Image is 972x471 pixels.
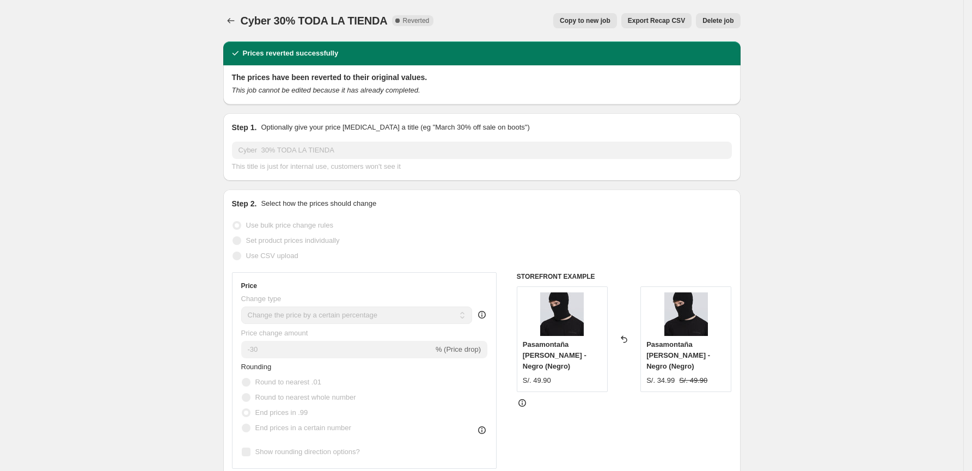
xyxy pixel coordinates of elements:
span: % (Price drop) [436,345,481,353]
button: Copy to new job [553,13,617,28]
div: S/. 34.99 [646,375,675,386]
button: Delete job [696,13,740,28]
span: Price change amount [241,329,308,337]
span: End prices in a certain number [255,424,351,432]
span: Round to nearest .01 [255,378,321,386]
i: This job cannot be edited because it has already completed. [232,86,420,94]
img: pasamontana-zuck-negro-gorras-the-lost-boys-159007_80x.jpg [540,292,584,336]
span: End prices in .99 [255,408,308,417]
h2: Prices reverted successfully [243,48,339,59]
span: Use CSV upload [246,252,298,260]
p: Optionally give your price [MEDICAL_DATA] a title (eg "March 30% off sale on boots") [261,122,529,133]
span: Reverted [403,16,430,25]
h2: The prices have been reverted to their original values. [232,72,732,83]
h3: Price [241,282,257,290]
span: Export Recap CSV [628,16,685,25]
span: Pasamontaña [PERSON_NAME] - Negro (Negro) [523,340,586,370]
span: Delete job [702,16,733,25]
span: This title is just for internal use, customers won't see it [232,162,401,170]
h2: Step 1. [232,122,257,133]
img: pasamontana-zuck-negro-gorras-the-lost-boys-159007_80x.jpg [664,292,708,336]
p: Select how the prices should change [261,198,376,209]
button: Export Recap CSV [621,13,692,28]
span: Rounding [241,363,272,371]
span: Show rounding direction options? [255,448,360,456]
span: Cyber 30% TODA LA TIENDA [241,15,388,27]
h6: STOREFRONT EXAMPLE [517,272,732,281]
strike: S/. 49.90 [679,375,707,386]
div: S/. 49.90 [523,375,551,386]
span: Round to nearest whole number [255,393,356,401]
h2: Step 2. [232,198,257,209]
span: Change type [241,295,282,303]
input: 30% off holiday sale [232,142,732,159]
span: Use bulk price change rules [246,221,333,229]
div: help [476,309,487,320]
span: Set product prices individually [246,236,340,244]
button: Price change jobs [223,13,239,28]
span: Pasamontaña [PERSON_NAME] - Negro (Negro) [646,340,710,370]
span: Copy to new job [560,16,610,25]
input: -15 [241,341,433,358]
